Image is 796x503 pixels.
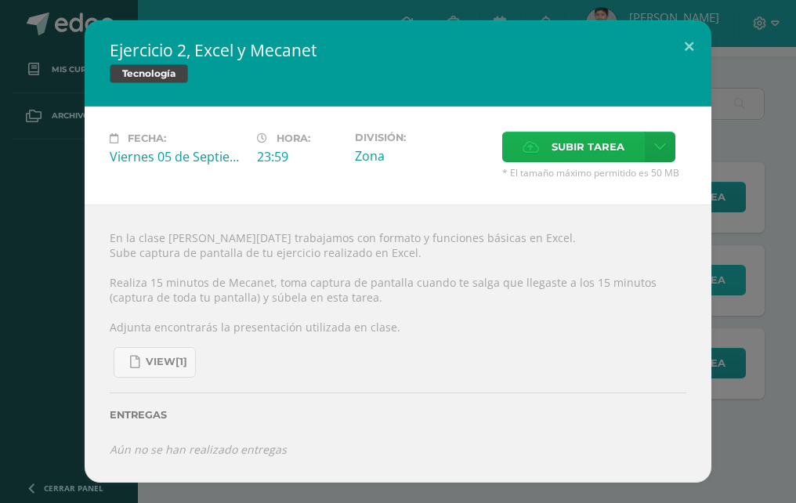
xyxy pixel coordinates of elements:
span: view[1] [146,356,187,368]
span: Subir tarea [552,132,624,161]
i: Aún no se han realizado entregas [110,442,287,457]
div: Viernes 05 de Septiembre [110,148,244,165]
a: view[1] [114,347,196,378]
label: División: [355,132,490,143]
span: Fecha: [128,132,166,144]
h2: Ejercicio 2, Excel y Mecanet [110,39,686,61]
label: Entregas [110,409,686,421]
div: Zona [355,147,490,165]
span: Hora: [277,132,310,144]
div: 23:59 [257,148,342,165]
span: * El tamaño máximo permitido es 50 MB [502,166,686,179]
div: En la clase [PERSON_NAME][DATE] trabajamos con formato y funciones básicas en Excel. Sube captura... [85,204,711,483]
button: Close (Esc) [667,20,711,74]
span: Tecnología [110,64,188,83]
